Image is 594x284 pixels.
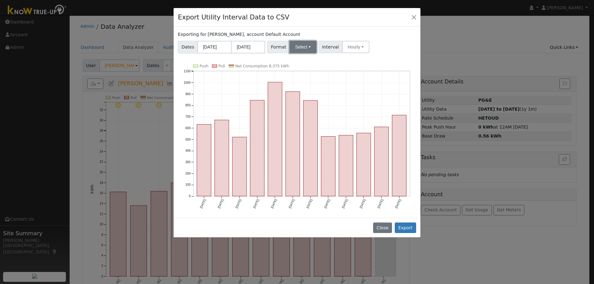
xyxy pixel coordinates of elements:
[394,198,402,209] text: [DATE]
[218,64,225,68] text: Pull
[185,115,191,118] text: 700
[215,120,229,196] rect: onclick=""
[185,138,191,141] text: 500
[321,136,335,196] rect: onclick=""
[199,198,206,209] text: [DATE]
[178,12,289,22] h4: Export Utility Interval Data to CSV
[185,183,191,186] text: 100
[341,198,348,209] text: [DATE]
[235,198,242,209] text: [DATE]
[252,198,260,209] text: [DATE]
[217,198,224,209] text: [DATE]
[185,172,191,175] text: 200
[410,13,418,21] button: Close
[185,104,191,107] text: 800
[270,198,278,209] text: [DATE]
[357,133,371,196] rect: onclick=""
[184,70,191,73] text: 1100
[306,198,313,209] text: [DATE]
[178,41,198,53] span: Dates
[185,126,191,130] text: 600
[250,100,265,196] rect: onclick=""
[339,135,353,196] rect: onclick=""
[197,124,211,196] rect: onclick=""
[377,198,384,209] text: [DATE]
[267,41,290,53] span: Format
[235,64,289,68] text: Net Consumption 8,375 kWh
[232,137,247,196] rect: onclick=""
[185,92,191,95] text: 900
[373,223,392,233] button: Close
[290,41,316,53] button: Select
[395,223,416,233] button: Export
[392,115,407,196] rect: onclick=""
[189,194,191,198] text: 0
[200,64,209,68] text: Push
[324,198,331,209] text: [DATE]
[185,149,191,152] text: 400
[185,160,191,164] text: 300
[288,198,295,209] text: [DATE]
[319,41,342,53] span: Interval
[374,127,389,196] rect: onclick=""
[359,198,366,209] text: [DATE]
[178,31,300,38] label: Exporting for [PERSON_NAME], account Default Account
[342,41,369,53] button: Hourly
[268,82,282,196] rect: onclick=""
[286,91,300,196] rect: onclick=""
[303,100,318,196] rect: onclick=""
[184,81,191,84] text: 1000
